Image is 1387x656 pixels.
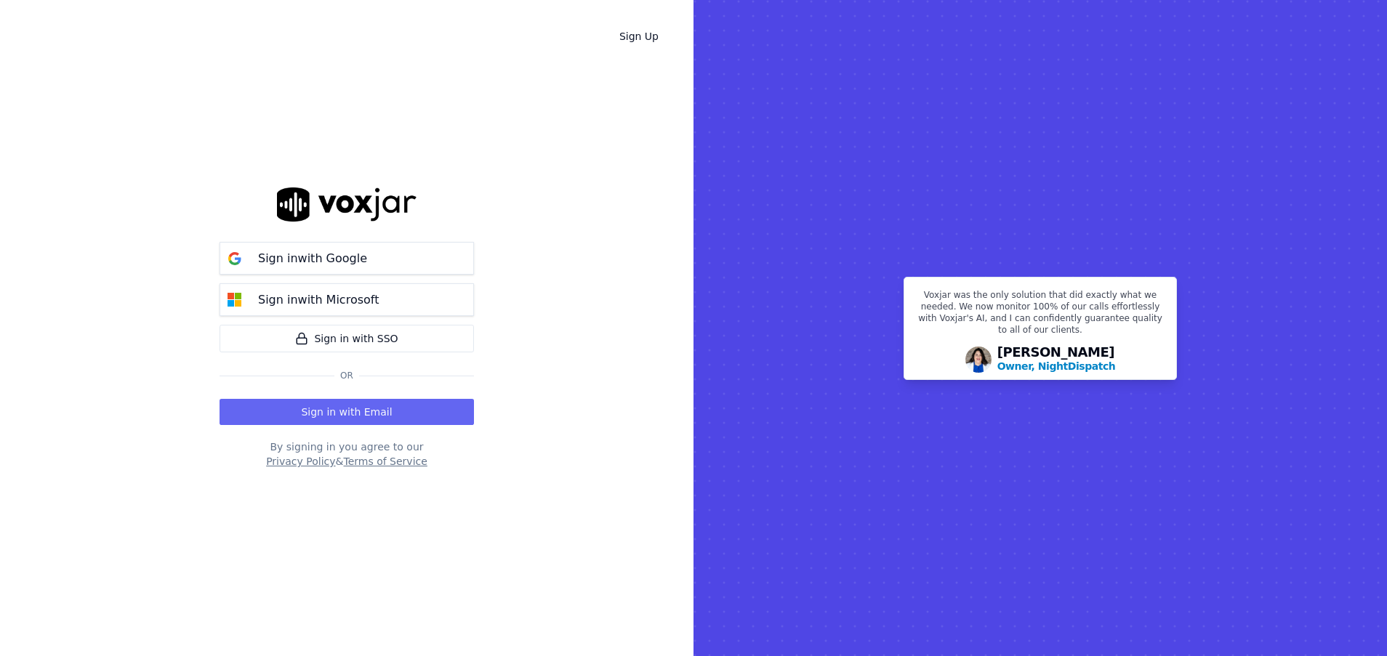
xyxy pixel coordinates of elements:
a: Sign in with SSO [220,325,474,352]
button: Terms of Service [343,454,427,469]
div: [PERSON_NAME] [997,346,1116,373]
p: Owner, NightDispatch [997,359,1116,373]
p: Sign in with Google [258,250,367,267]
button: Sign in with Email [220,399,474,425]
img: microsoft Sign in button [220,286,249,315]
button: Sign inwith Microsoft [220,283,474,316]
p: Voxjar was the only solution that did exactly what we needed. We now monitor 100% of our calls ef... [913,289,1167,341]
p: Sign in with Microsoft [258,291,379,309]
img: logo [277,187,417,222]
img: Avatar [965,347,992,373]
a: Sign Up [608,23,670,49]
span: Or [334,370,359,381]
div: By signing in you agree to our & [220,440,474,469]
button: Sign inwith Google [220,242,474,275]
button: Privacy Policy [266,454,335,469]
img: google Sign in button [220,244,249,273]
